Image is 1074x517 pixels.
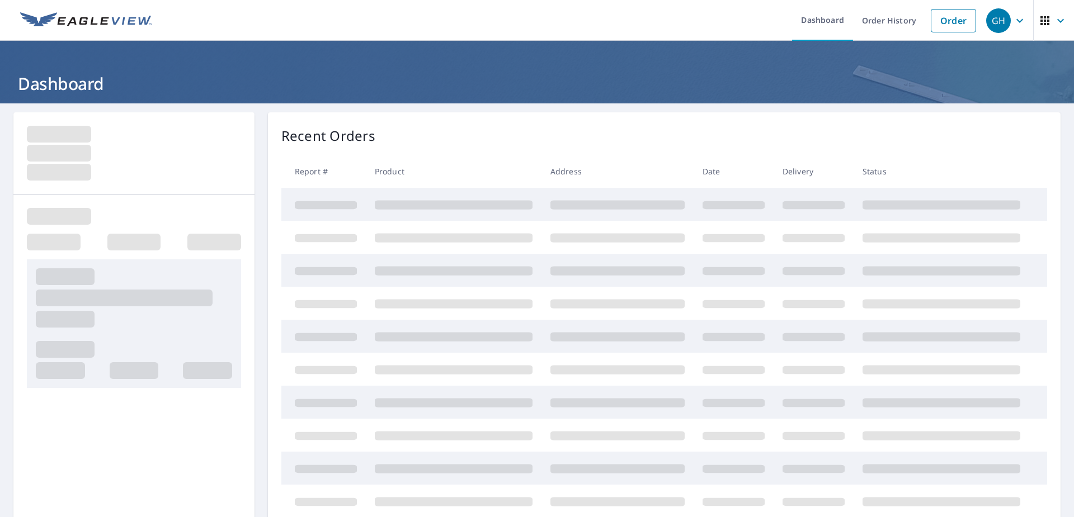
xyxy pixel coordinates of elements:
th: Report # [281,155,366,188]
p: Recent Orders [281,126,375,146]
th: Address [541,155,694,188]
a: Order [931,9,976,32]
th: Status [854,155,1029,188]
th: Delivery [774,155,854,188]
img: EV Logo [20,12,152,29]
th: Product [366,155,541,188]
h1: Dashboard [13,72,1061,95]
div: GH [986,8,1011,33]
th: Date [694,155,774,188]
